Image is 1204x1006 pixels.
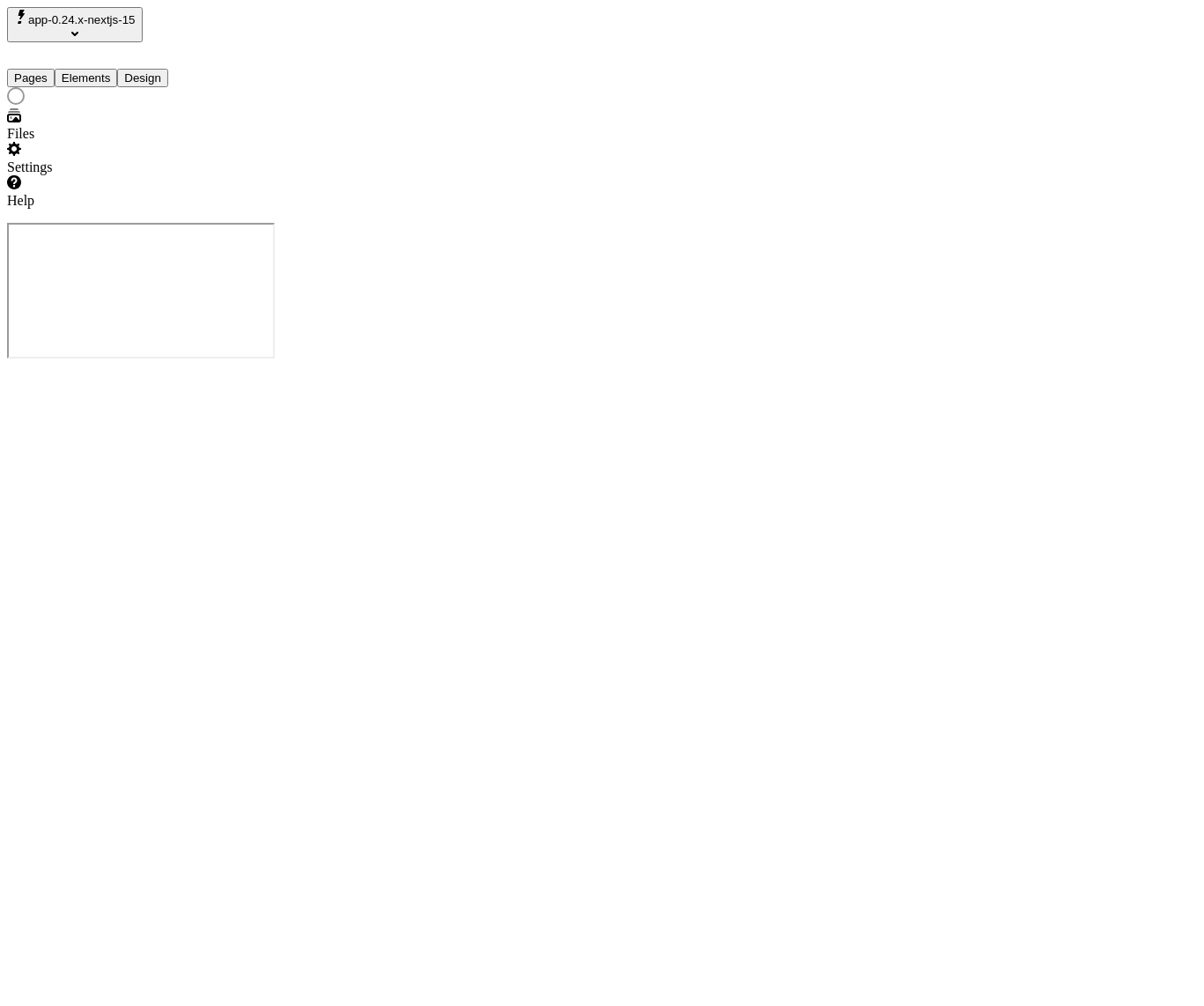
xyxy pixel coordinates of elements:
span: app-0.24.x-nextjs-15 [28,13,136,26]
button: Pages [7,69,55,87]
div: Files [7,126,218,142]
button: Select site [7,7,143,42]
button: Design [117,69,168,87]
div: Settings [7,159,218,175]
iframe: Cookie Feature Detection [7,223,275,359]
button: Elements [55,69,118,87]
div: Help [7,193,218,209]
